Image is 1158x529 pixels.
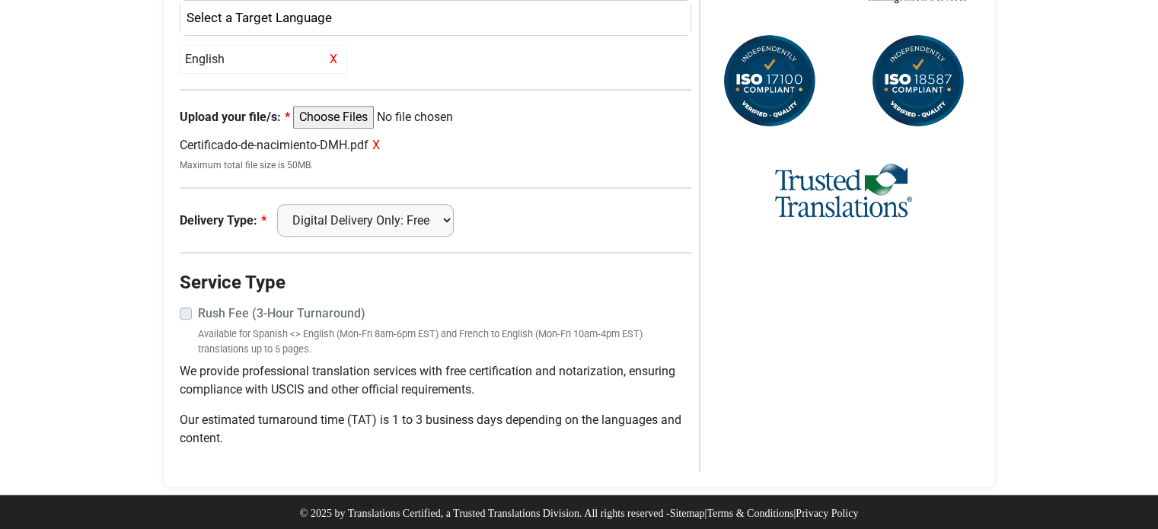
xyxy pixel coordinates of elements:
[775,161,912,221] img: Trusted Translations Logo
[868,32,967,131] img: ISO 18587 Compliant Certification
[180,136,692,155] div: Certificado-de-nacimiento-DMH.pdf
[300,505,859,521] p: © 2025 by Translations Certified, a Trusted Translations Division. All rights reserved - | |
[180,212,266,230] label: Delivery Type:
[180,108,290,126] label: Upload your file/s:
[180,269,692,296] legend: Service Type
[796,508,858,519] a: Privacy Policy
[180,158,692,172] small: Maximum total file size is 50MB.
[198,306,365,320] strong: Rush Fee (3-Hour Turnaround)
[188,8,676,28] div: English
[707,508,793,519] a: Terms & Conditions
[670,508,705,519] a: Sitemap
[198,327,692,355] small: Available for Spanish <> English (Mon-Fri 8am-6pm EST) and French to English (Mon-Fri 10am-4pm ES...
[180,45,347,74] div: English
[372,138,380,152] span: X
[180,411,692,448] p: Our estimated turnaround time (TAT) is 1 to 3 business days depending on the languages and content.
[326,50,342,69] span: X
[719,32,818,131] img: ISO 17100 Compliant Certification
[180,362,692,399] p: We provide professional translation services with free certification and notarization, ensuring c...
